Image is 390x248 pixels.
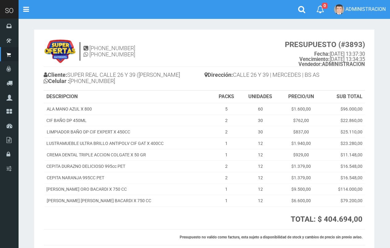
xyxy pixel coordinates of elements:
[280,184,322,195] td: $9.500,00
[280,172,322,184] td: $1.379,00
[212,149,241,161] td: 1
[44,161,212,172] td: CEPITA DURAZNO DELICIOSO 995cc PET
[285,40,365,49] strong: PRESUPUESTO (#3893)
[322,115,365,126] td: $22.860,00
[298,61,365,67] b: ADMINISTRACION
[240,161,280,172] td: 12
[299,56,330,62] strong: Vencimiento:
[280,115,322,126] td: $762,00
[280,149,322,161] td: $929,00
[345,6,386,12] span: ADMINISTRACION
[240,184,280,195] td: 12
[240,149,280,161] td: 12
[240,103,280,115] td: 60
[334,4,344,15] img: User Image
[280,161,322,172] td: $1.379,00
[285,41,365,67] small: [DATE] 13:37:30 [DATE] 13:34:35
[322,91,365,103] th: SUB TOTAL
[44,103,212,115] td: ALA MANO AZUL X 800
[240,91,280,103] th: UNIDADES
[240,172,280,184] td: 12
[44,172,212,184] td: CEPITA NARANJA 995CC PET
[44,126,212,138] td: LIMPIADOR BAÑO DP CIF EXPERT X 450CC
[240,126,280,138] td: 30
[44,195,212,207] td: [PERSON_NAME] [PERSON_NAME] BACARDI X 750 CC
[44,115,212,126] td: CIF BAÑO DP 450ML
[322,138,365,149] td: $23.280,00
[212,91,241,103] th: PACKS
[84,45,135,58] h4: [PHONE_NUMBER] [PHONE_NUMBER]
[240,115,280,126] td: 30
[44,72,67,78] b: Cliente:
[204,70,365,81] h4: CALLE 26 Y 39 | MERCEDES | BS AS
[280,91,322,103] th: PRECIO/UN
[280,195,322,207] td: $6.600,00
[44,70,204,87] h4: SUPER REAL CALLE 26 Y 39 ([PERSON_NAME] [PHONE_NUMBER]
[212,103,241,115] td: 5
[44,78,69,84] b: Celular :
[44,184,212,195] td: [PERSON_NAME] ORO BACARDI X 750 CC
[212,195,241,207] td: 1
[322,161,365,172] td: $16.548,00
[212,172,241,184] td: 2
[212,161,241,172] td: 2
[180,235,362,239] strong: Presupuesto no valido como factura, esta sujeto a disponibilidad de stock y cambios de precio sin...
[322,103,365,115] td: $96.000,00
[280,126,322,138] td: $837,00
[322,172,365,184] td: $16.548,00
[280,103,322,115] td: $1.600,00
[322,3,328,9] span: 0
[280,138,322,149] td: $1.940,00
[322,195,365,207] td: $79.200,00
[44,91,212,103] th: DESCRIPCION
[212,126,241,138] td: 2
[44,149,212,161] td: CREMA DENTAL TRIPLE ACCION COLGATE X 50 GR
[240,195,280,207] td: 12
[212,138,241,149] td: 1
[212,115,241,126] td: 2
[322,126,365,138] td: $25.110,00
[240,138,280,149] td: 12
[212,184,241,195] td: 1
[298,61,322,67] strong: Vendedor:
[204,72,233,78] b: Dirección:
[291,215,362,224] strong: TOTAL: $ 404.694,00
[44,138,212,149] td: LUSTRAMUEBLE ULTRA BRILLO ANTIPOLV CIF GAT X 400CC
[44,39,76,64] img: 9k=
[314,51,330,57] strong: Fecha:
[322,149,365,161] td: $11.148,00
[322,184,365,195] td: $114.000,00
